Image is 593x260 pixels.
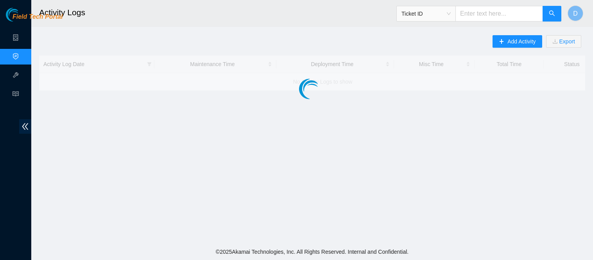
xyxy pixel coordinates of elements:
[549,10,555,18] span: search
[401,8,451,20] span: Ticket ID
[568,5,583,21] button: D
[13,13,63,21] span: Field Tech Portal
[507,37,536,46] span: Add Activity
[6,14,63,24] a: Akamai TechnologiesField Tech Portal
[19,119,31,134] span: double-left
[499,39,504,45] span: plus
[31,244,593,260] footer: © 2025 Akamai Technologies, Inc. All Rights Reserved. Internal and Confidential.
[543,6,561,22] button: search
[493,35,542,48] button: plusAdd Activity
[573,9,578,18] span: D
[6,8,39,22] img: Akamai Technologies
[455,6,543,22] input: Enter text here...
[13,87,19,103] span: read
[546,35,581,48] button: downloadExport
